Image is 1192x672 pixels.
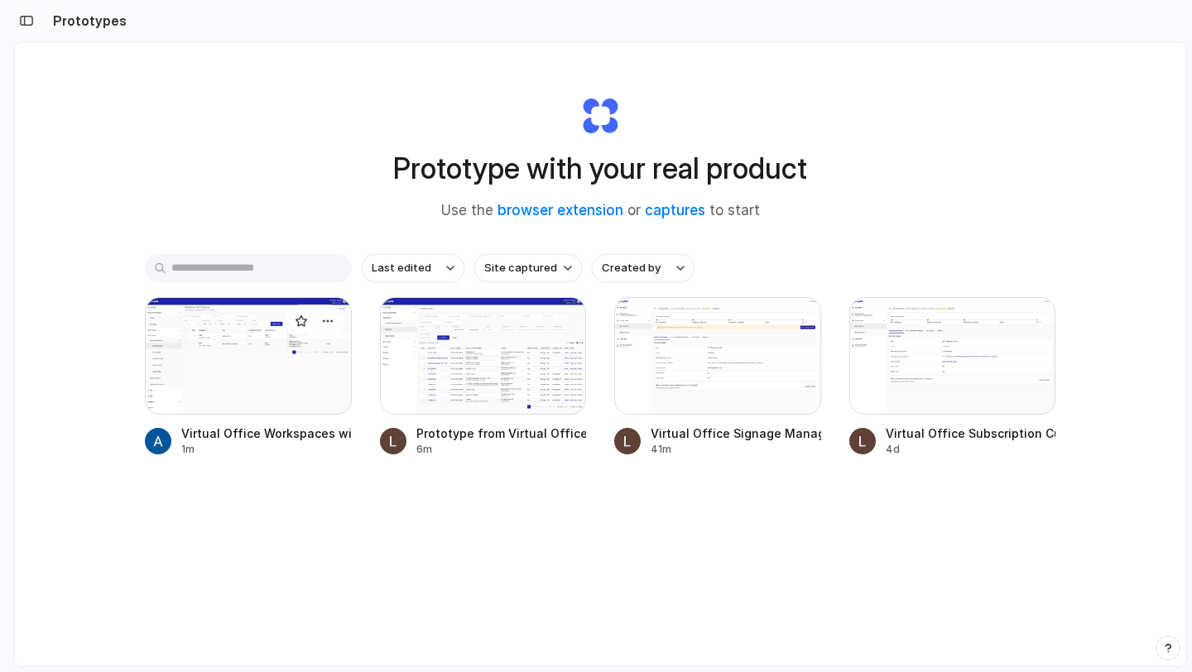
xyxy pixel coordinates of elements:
[849,297,1056,457] a: Virtual Office Subscription CustomizationVirtual Office Subscription Customization4d
[497,202,623,218] a: browser extension
[181,425,352,442] div: Virtual Office Workspaces with Leasing Option
[614,297,821,457] a: Virtual Office Signage ManagementVirtual Office Signage Management41m
[484,260,557,276] span: Site captured
[416,442,587,457] div: 6m
[181,442,352,457] div: 1m
[372,260,431,276] span: Last edited
[362,254,464,282] button: Last edited
[592,254,695,282] button: Created by
[145,297,352,457] a: Virtual Office Workspaces with Leasing OptionVirtual Office Workspaces with Leasing Option1m
[46,11,127,31] h2: Prototypes
[651,442,821,457] div: 41m
[886,425,1056,442] div: Virtual Office Subscription Customization
[651,425,821,442] div: Virtual Office Signage Management
[645,202,705,218] a: captures
[441,200,760,222] span: Use the or to start
[602,260,661,276] span: Created by
[474,254,582,282] button: Site captured
[380,297,587,457] a: Prototype from Virtual Office Payments September 2025Prototype from Virtual Office Payments [DATE]6m
[393,146,807,190] h1: Prototype with your real product
[416,425,587,442] div: Prototype from Virtual Office Payments [DATE]
[886,442,1056,457] div: 4d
